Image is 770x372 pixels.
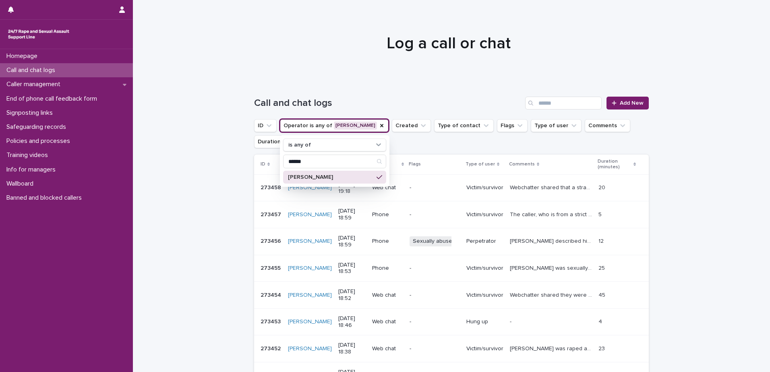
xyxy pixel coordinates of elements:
p: 273456 [261,236,283,245]
p: Phone [372,238,403,245]
div: Search [283,155,386,168]
p: Type of user [466,160,495,169]
img: rhQMoQhaT3yELyF149Cw [6,26,71,42]
p: Homepage [3,52,44,60]
p: Phone [372,265,403,272]
p: 4 [598,317,604,325]
p: [DATE] 18:59 [338,235,366,248]
p: Safeguarding records [3,123,72,131]
a: Add New [606,97,649,110]
p: 273453 [261,317,282,325]
p: Victim/survivor [466,265,503,272]
p: - [410,211,460,218]
a: [PERSON_NAME] [288,211,332,218]
p: 5 [598,210,603,218]
p: 273454 [261,290,283,299]
p: Call and chat logs [3,66,62,74]
p: Duration (minutes) [598,157,631,172]
p: is any of [288,142,311,149]
tr: 273458273458 [PERSON_NAME] [DATE] 19:18Web chat-Victim/survivorWebchatter shared that a stranger ... [254,174,649,201]
button: Flags [497,119,528,132]
tr: 273453273453 [PERSON_NAME] [DATE] 18:46Web chat-Hung up-- 44 [254,308,649,335]
tr: 273454273454 [PERSON_NAME] [DATE] 18:52Web chat-Victim/survivorWebchatter shared they were sexual... [254,282,649,309]
p: [DATE] 19:18 [338,181,366,195]
p: 273458 [261,183,283,191]
p: Policies and processes [3,137,77,145]
p: Web chat [372,292,403,299]
p: Victim/survivor [466,292,503,299]
button: Created [392,119,431,132]
p: Caller was sexually assaulted by her best friends husband 6 years ago. Caller has only told her h... [510,263,594,272]
tr: 273452273452 [PERSON_NAME] [DATE] 18:38Web chat-Victim/survivor[PERSON_NAME] was raped at 13 and ... [254,335,649,362]
p: Web chat [372,345,403,352]
button: Type of contact [434,119,494,132]
button: Operator [280,119,389,132]
a: [PERSON_NAME] [288,318,332,325]
p: 273455 [261,263,282,272]
tr: 273456273456 [PERSON_NAME] [DATE] 18:59PhoneSexually abusePerpetrator[PERSON_NAME] described his ... [254,228,649,255]
a: [PERSON_NAME] [288,238,332,245]
p: End of phone call feedback form [3,95,103,103]
p: Webchatter shared that a stranger sexually assaulted them on a night out. Explored their feelings... [510,183,594,191]
p: - [410,184,460,191]
p: - [410,318,460,325]
p: 20 [598,183,607,191]
tr: 273455273455 [PERSON_NAME] [DATE] 18:53Phone-Victim/survivor[PERSON_NAME] was sexually assaulted ... [254,255,649,282]
p: Webchatter shared they were sexually exploited and their friend's shared an intimate image of the... [510,290,594,299]
p: Wallboard [3,180,40,188]
p: [DATE] 18:46 [338,315,366,329]
p: - [410,292,460,299]
button: Comments [585,119,630,132]
p: - [410,265,460,272]
input: Search [525,97,602,110]
p: [DATE] 18:59 [338,208,366,221]
p: Caller management [3,81,67,88]
a: [PERSON_NAME] [288,345,332,352]
p: - [510,317,513,325]
a: [PERSON_NAME] [288,184,332,191]
input: Search [284,155,386,168]
p: Victim/survivor [466,211,503,218]
p: The caller, who is from a strict muslim background, was sexually abused by his older sister from ... [510,210,594,218]
h1: Call and chat logs [254,97,522,109]
p: Info for managers [3,166,62,174]
p: Caller described his sister "taking advantage" because his father had told her to. Caller did not... [510,236,594,245]
p: Victim/survivor [466,345,503,352]
p: Hung up [466,318,503,325]
p: Web chat [372,184,403,191]
p: Web chat [372,318,403,325]
p: Training videos [3,151,54,159]
p: 273457 [261,210,283,218]
a: [PERSON_NAME] [288,265,332,272]
p: [DATE] 18:52 [338,288,366,302]
p: [DATE] 18:38 [338,342,366,355]
a: [PERSON_NAME] [288,292,332,299]
p: 273452 [261,344,282,352]
p: 12 [598,236,605,245]
p: 25 [598,263,606,272]
p: [DATE] 18:53 [338,262,366,275]
tr: 273457273457 [PERSON_NAME] [DATE] 18:59Phone-Victim/survivorThe caller, who is from a strict [DEM... [254,201,649,228]
p: Perpetrator [466,238,503,245]
p: 23 [598,344,606,352]
p: Banned and blocked callers [3,194,88,202]
h1: Log a call or chat [251,34,646,53]
p: [PERSON_NAME] [288,174,373,180]
button: Duration (minutes) [254,135,320,148]
p: - [410,345,460,352]
button: Type of user [531,119,582,132]
p: Signposting links [3,109,59,117]
p: 45 [598,290,607,299]
span: Sexually abuse [410,236,455,246]
p: Caller was raped at 13 and was exploring feelings surrounding this and also that they never repor... [510,344,594,352]
p: Flags [409,160,421,169]
button: ID [254,119,277,132]
p: ID [261,160,265,169]
p: Comments [509,160,535,169]
p: Phone [372,211,403,218]
span: Add New [620,100,644,106]
p: Victim/survivor [466,184,503,191]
